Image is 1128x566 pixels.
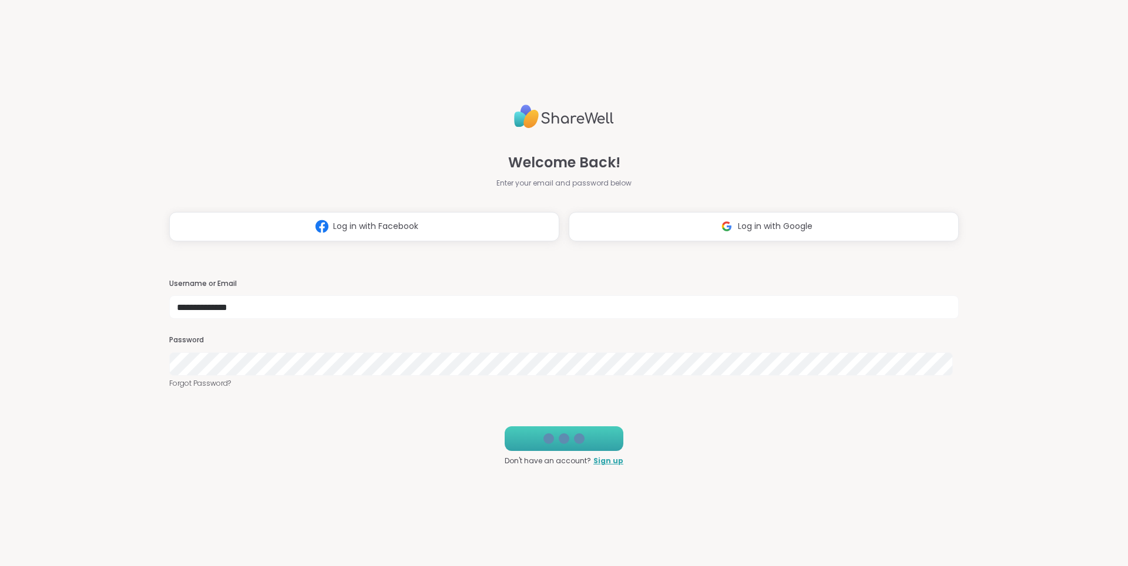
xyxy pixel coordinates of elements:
[514,100,614,133] img: ShareWell Logo
[169,335,959,345] h3: Password
[505,456,591,466] span: Don't have an account?
[169,378,959,389] a: Forgot Password?
[496,178,632,188] span: Enter your email and password below
[169,279,959,289] h3: Username or Email
[508,152,620,173] span: Welcome Back!
[593,456,623,466] a: Sign up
